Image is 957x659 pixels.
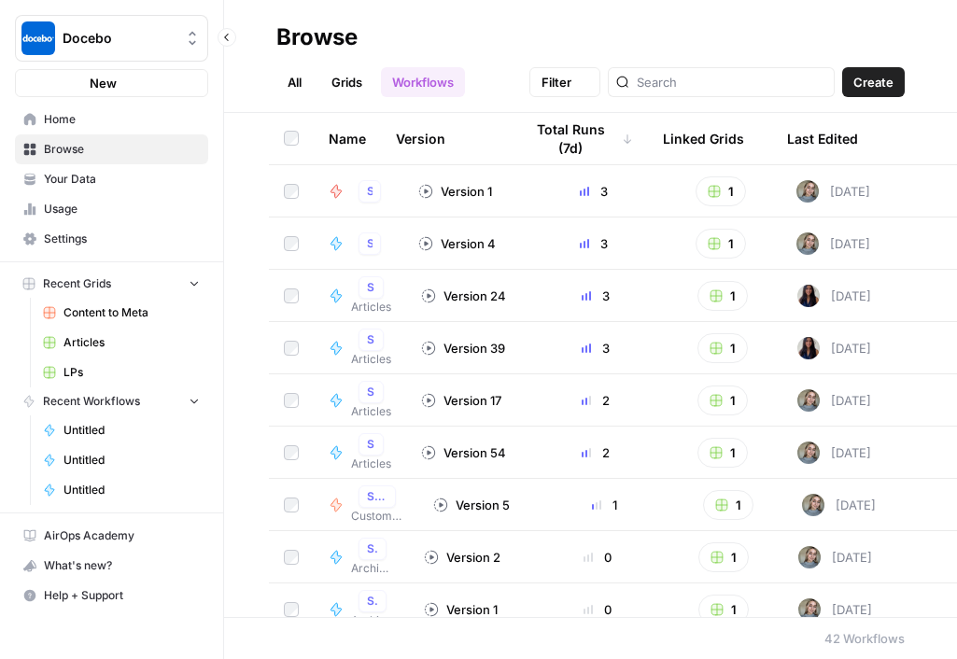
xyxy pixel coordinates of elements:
span: Recent Grids [43,275,111,292]
div: Version 24 [421,287,506,305]
span: Studio 2.0 [367,436,375,453]
img: a3m8ukwwqy06crpq9wigr246ip90 [797,442,820,464]
a: Content to Meta [35,298,208,328]
div: Name [329,113,366,164]
div: Version 39 [421,339,505,358]
div: [DATE] [798,598,872,621]
div: [DATE] [797,442,871,464]
span: Recent Workflows [43,393,140,410]
div: Version 1 [418,182,492,201]
span: Untitled [63,482,200,498]
div: Linked Grids [663,113,744,164]
a: Settings [15,224,208,254]
img: a3m8ukwwqy06crpq9wigr246ip90 [796,180,819,203]
div: Last Edited [787,113,858,164]
button: Help + Support [15,581,208,610]
a: Originality AI PlagiarismStudio 2.0 [329,180,388,203]
span: Home [44,111,200,128]
span: Untitled [63,422,200,439]
div: Version 4 [418,234,496,253]
span: LPs [63,364,200,381]
div: Version 5 [433,496,510,514]
a: Your Data [15,164,208,194]
button: 1 [698,595,749,624]
span: Articles [351,299,391,315]
span: Settings [44,231,200,247]
button: Filter [529,67,600,97]
div: 3 [543,287,648,305]
div: Total Runs (7d) [523,113,633,164]
span: Studio 2.0 [367,540,378,557]
input: Search [637,73,826,91]
a: LPs [35,358,208,387]
div: [DATE] [796,180,870,203]
div: What's new? [16,552,207,580]
span: Create [853,73,894,91]
a: Untitled [35,445,208,475]
div: 42 Workflows [824,629,905,648]
a: Grids [320,67,373,97]
a: 1. Keyword to OutlineStudio 2.0Articles [329,433,391,472]
div: [DATE] [797,389,871,412]
span: Customer Ed [351,508,403,525]
img: Docebo Logo [21,21,55,55]
span: Articles [63,334,200,351]
div: [DATE] [802,494,876,516]
div: [DATE] [797,337,871,359]
div: 2 [543,443,648,462]
a: Usage [15,194,208,224]
a: Write Listicle Article OutlineStudio 2.0Archive [AirOps] [329,590,394,629]
div: [DATE] [797,285,871,307]
span: Studio 2.0 [367,488,387,505]
span: Studio 2.0 [367,183,373,200]
div: Browse [276,22,358,52]
div: 0 [545,600,649,619]
div: Version 1 [424,600,498,619]
span: Browse [44,141,200,158]
button: What's new? [15,551,208,581]
div: 3 [543,339,648,358]
div: Version 2 [424,548,500,567]
a: 1.5 Listicle ResearchStudio 2.0Articles [329,381,391,420]
span: Archive [AirOps] [351,560,394,577]
span: Studio 2.0 [367,279,375,296]
button: New [15,69,208,97]
a: Content -> MetaStudio 2.0Customer Ed [329,485,403,525]
a: Research to ArticleStudio 2.0Articles [329,329,391,368]
span: Untitled [63,452,200,469]
div: 2 [543,391,648,410]
span: Articles [351,351,391,368]
button: Recent Workflows [15,387,208,415]
a: AirOps Academy [15,521,208,551]
div: 3 [541,182,646,201]
span: Your Data [44,171,200,188]
div: Version [396,113,445,164]
span: Docebo [63,29,176,48]
a: Workflows [381,67,465,97]
button: Create [842,67,905,97]
span: Articles [351,456,391,472]
span: Studio 2.0 [367,331,375,348]
button: 1 [697,438,748,468]
img: a3m8ukwwqy06crpq9wigr246ip90 [797,389,820,412]
span: Content to Meta [63,304,200,321]
span: Studio 2.0 [367,384,375,400]
div: [DATE] [798,546,872,568]
div: Version 17 [421,391,501,410]
img: a3m8ukwwqy06crpq9wigr246ip90 [796,232,819,255]
button: 1 [696,176,746,206]
a: Leadership series linkerStudio 2.0 [329,232,388,255]
span: Filter [542,73,571,91]
img: a3m8ukwwqy06crpq9wigr246ip90 [802,494,824,516]
button: 1 [703,490,753,520]
a: Untitled [35,475,208,505]
a: All [276,67,313,97]
button: 1 [697,281,748,311]
span: Studio 2.0 [367,235,373,252]
img: a3m8ukwwqy06crpq9wigr246ip90 [798,598,821,621]
span: AirOps Academy [44,527,200,544]
button: 1 [697,386,748,415]
a: Articles [35,328,208,358]
div: 3 [541,234,646,253]
a: 2. Outline to ArticleStudio 2.0Articles [329,276,391,315]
